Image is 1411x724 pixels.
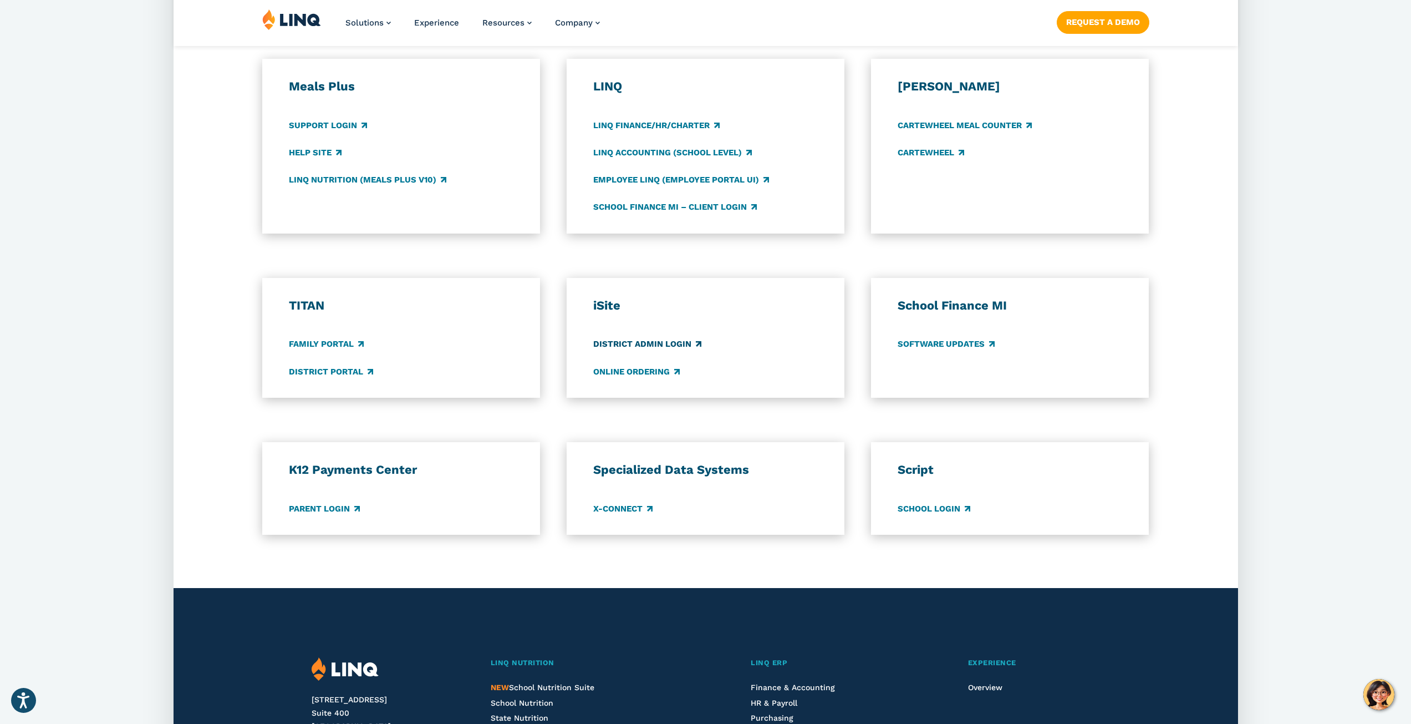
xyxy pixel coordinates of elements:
[593,174,769,186] a: Employee LINQ (Employee Portal UI)
[491,683,594,692] a: NEWSchool Nutrition Suite
[482,18,524,28] span: Resources
[898,298,1122,313] h3: School Finance MI
[491,659,554,667] span: LINQ Nutrition
[289,338,364,351] a: Family Portal
[751,657,910,669] a: LINQ ERP
[289,146,342,159] a: Help Site
[345,18,384,28] span: Solutions
[1056,9,1149,33] nav: Button Navigation
[593,298,818,313] h3: iSite
[898,503,970,515] a: School Login
[262,9,321,30] img: LINQ | K‑12 Software
[593,119,720,131] a: LINQ Finance/HR/Charter
[898,119,1032,131] a: CARTEWHEEL Meal Counter
[751,713,793,722] a: Purchasing
[898,462,1122,478] h3: Script
[345,18,391,28] a: Solutions
[593,338,701,351] a: District Admin Login
[968,657,1099,669] a: Experience
[593,366,680,378] a: Online Ordering
[898,146,964,159] a: CARTEWHEEL
[593,79,818,94] h3: LINQ
[898,338,995,351] a: Software Updates
[312,657,379,681] img: LINQ | K‑12 Software
[751,698,797,707] a: HR & Payroll
[491,683,594,692] span: School Nutrition Suite
[289,79,513,94] h3: Meals Plus
[289,366,373,378] a: District Portal
[491,698,553,707] a: School Nutrition
[593,462,818,478] h3: Specialized Data Systems
[289,174,446,186] a: LINQ Nutrition (Meals Plus v10)
[751,659,787,667] span: LINQ ERP
[898,79,1122,94] h3: [PERSON_NAME]
[751,683,835,692] a: Finance & Accounting
[1056,11,1149,33] a: Request a Demo
[482,18,532,28] a: Resources
[968,683,1002,692] a: Overview
[491,683,509,692] span: NEW
[289,462,513,478] h3: K12 Payments Center
[1363,679,1394,710] button: Hello, have a question? Let’s chat.
[414,18,459,28] a: Experience
[593,503,653,515] a: X-Connect
[593,146,752,159] a: LINQ Accounting (school level)
[289,503,360,515] a: Parent Login
[491,713,548,722] a: State Nutrition
[491,657,692,669] a: LINQ Nutrition
[555,18,600,28] a: Company
[289,119,367,131] a: Support Login
[289,298,513,313] h3: TITAN
[593,201,757,213] a: School Finance MI – Client Login
[968,659,1016,667] span: Experience
[345,9,600,45] nav: Primary Navigation
[555,18,593,28] span: Company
